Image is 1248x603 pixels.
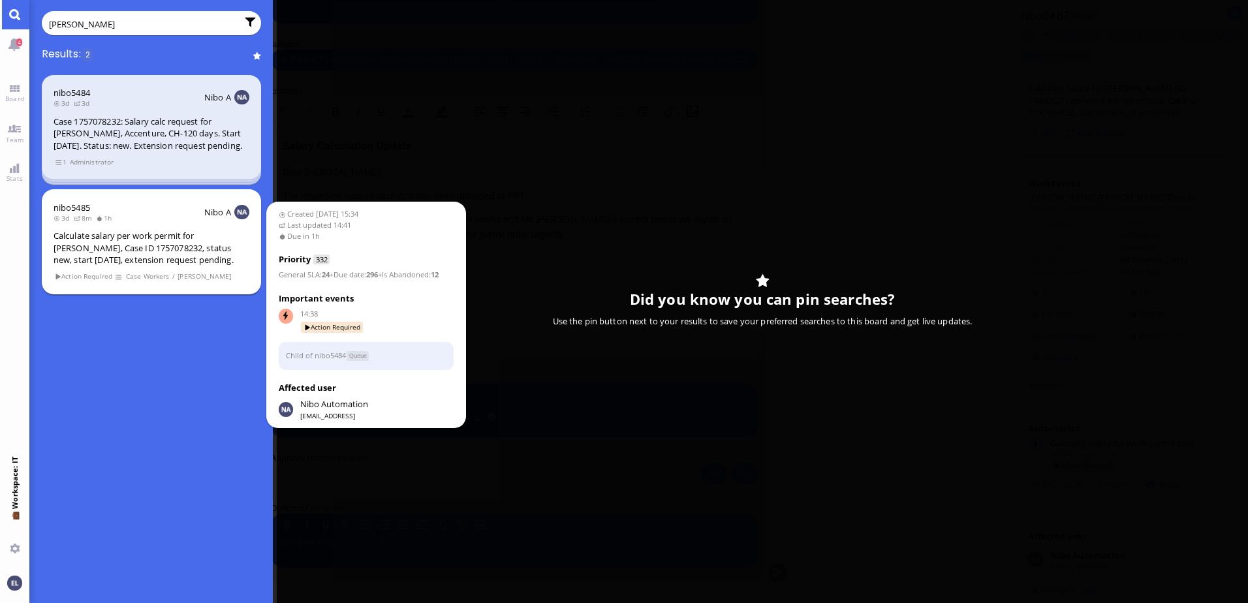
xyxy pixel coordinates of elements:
span: Nibo A [204,91,231,103]
span: Results: [42,47,81,61]
img: You [7,576,22,590]
span: Action Required [54,271,113,282]
span: : [330,270,378,279]
a: Child of nibo5484 [286,350,346,360]
span: + [378,270,382,279]
span: 3d [54,99,74,108]
strong: 296 [366,270,378,279]
span: Last updated 14:41 [279,220,454,231]
span: view 1 items [54,157,67,168]
span: 3d [74,99,94,108]
div: Case 1757078232: Salary calc request for [PERSON_NAME], Accenture, CH-120 days. Start [DATE]. Sta... [54,116,249,152]
span: 4 [16,39,22,46]
img: NA [234,205,249,219]
span: Stats [3,174,26,183]
span: + [330,270,334,279]
span: automation@nibo.ai [300,398,368,411]
strong: 12 [431,270,439,279]
span: [PERSON_NAME] [178,271,232,282]
span: Priority [279,253,311,265]
span: Due date [334,270,364,279]
div: Salary Calculation Update [10,13,474,30]
a: nibo5485 [54,202,90,213]
span: 2 [82,48,93,62]
span: 💼 Workspace: IT [10,509,20,538]
input: Enter query or press / to filter [49,17,237,31]
span: : [378,270,439,279]
span: Created [DATE] 15:34 [279,209,454,220]
span: Board [2,94,27,103]
span: 1h [96,213,116,223]
p: Kind regards, [PERSON_NAME] [10,126,474,155]
span: Administrator [69,157,114,168]
img: Nibo Automation [279,402,293,416]
h3: Affected user [279,382,454,395]
span: Action Required [301,322,363,333]
div: Calculate salary per work permit for [PERSON_NAME], Case ID 1757078232, status new, start [DATE],... [54,230,249,266]
body: Rich Text Area. Press ALT-0 for help. [10,13,474,155]
span: : [279,270,330,279]
strong: 24 [322,270,330,279]
span: 3d [54,213,74,223]
p: Dear [PERSON_NAME], [10,40,474,55]
a: nibo5484 [54,87,90,99]
span: / [172,271,176,282]
img: NA [234,90,249,104]
p: The requested salary calculation has been uploaded to PPT. [10,64,474,78]
span: 8m [74,213,96,223]
span: Status [347,351,369,361]
span: Case Workers [125,271,170,282]
h3: Important events [279,292,454,305]
span: Is Abandoned [382,270,429,279]
span: General SLA [279,270,320,279]
span: Nibo A [204,206,231,218]
span: [EMAIL_ADDRESS] [300,411,368,420]
p: As the lead time in [GEOGRAPHIC_DATA] is 4 weeks and Ms [PERSON_NAME]'s current permit will expir... [10,87,474,117]
span: Team [3,135,27,144]
span: 332 [313,255,329,264]
span: 14:38 [300,309,454,320]
span: Due in 1h [279,231,454,242]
